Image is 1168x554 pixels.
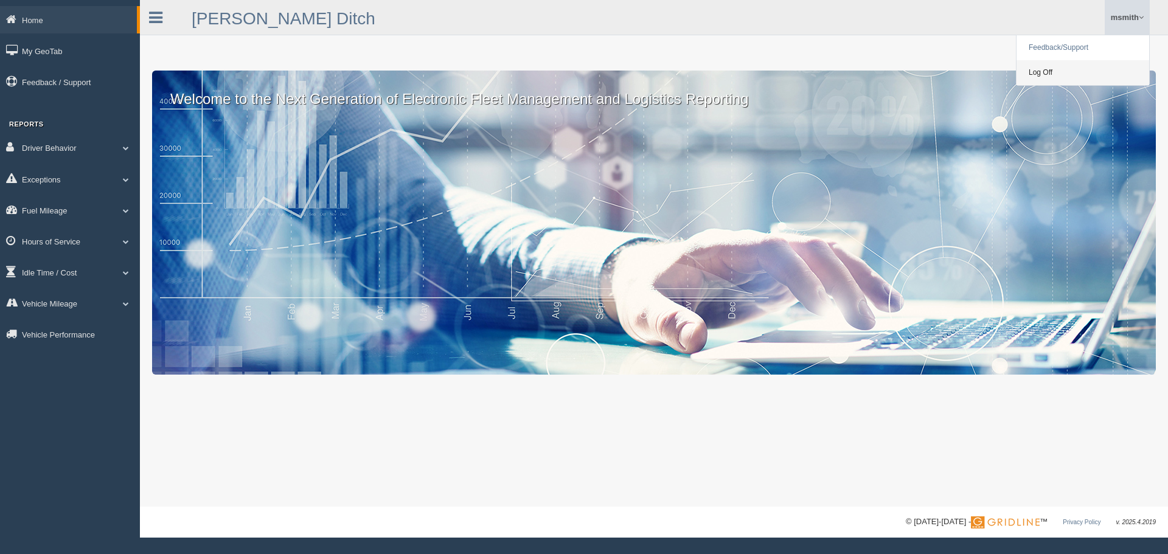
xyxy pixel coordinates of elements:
[1017,35,1149,60] a: Feedback/Support
[906,516,1156,528] div: © [DATE]-[DATE] - ™
[192,9,375,28] a: [PERSON_NAME] Ditch
[1063,519,1100,525] a: Privacy Policy
[1116,519,1156,525] span: v. 2025.4.2019
[1017,60,1149,85] a: Log Off
[971,516,1040,528] img: Gridline
[152,71,1156,109] p: Welcome to the Next Generation of Electronic Fleet Management and Logistics Reporting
